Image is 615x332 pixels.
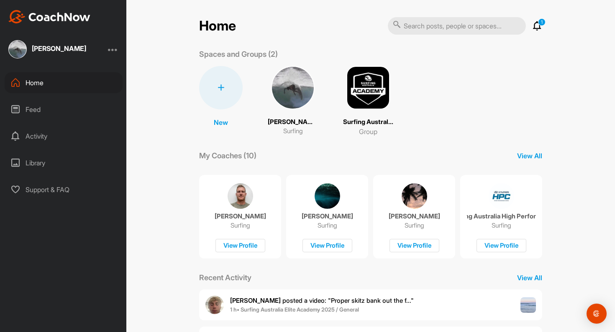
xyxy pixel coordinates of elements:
[271,66,315,109] img: square_40e54300132f09471986d6f84432e685.jpg
[389,212,440,220] p: [PERSON_NAME]
[318,221,337,230] p: Surfing
[489,183,514,209] img: coach avatar
[477,239,526,253] div: View Profile
[8,10,90,23] img: CoachNow
[230,306,359,313] b: 1 h • Surfing Australia Elite Academy 2025 / General
[492,221,511,230] p: Surfing
[8,40,27,58] img: square_40e54300132f09471986d6f84432e685.jpg
[388,17,526,35] input: Search posts, people or spaces...
[389,239,439,253] div: View Profile
[517,273,542,283] p: View All
[517,151,542,161] p: View All
[268,66,318,137] a: [PERSON_NAME]Surfing
[199,48,278,60] p: Spaces and Groups (2)
[215,239,265,253] div: View Profile
[5,72,123,93] div: Home
[5,179,123,200] div: Support & FAQ
[230,297,281,304] b: [PERSON_NAME]
[231,221,250,230] p: Surfing
[283,127,303,136] p: Surfing
[205,296,224,314] img: user avatar
[214,117,228,127] p: New
[405,221,424,230] p: Surfing
[230,297,414,304] span: posted a video : " Proper skitz bank out the f... "
[359,127,377,137] p: Group
[199,18,236,34] h2: Home
[346,66,390,109] img: square_eccfe5ce12e4558d5f562289e308e685.png
[199,150,256,161] p: My Coaches (10)
[520,297,536,313] img: post image
[5,99,123,120] div: Feed
[5,126,123,147] div: Activity
[5,152,123,173] div: Library
[538,18,546,26] p: 1
[302,239,352,253] div: View Profile
[268,117,318,127] p: [PERSON_NAME]
[32,45,86,52] div: [PERSON_NAME]
[302,212,353,220] p: [PERSON_NAME]
[467,212,536,220] p: Hyundai Surfing Australia High Performance Centre
[343,117,393,127] p: Surfing Australia Elite Academy 2025
[402,183,427,209] img: coach avatar
[315,183,340,209] img: coach avatar
[587,304,607,324] div: Open Intercom Messenger
[199,272,251,283] p: Recent Activity
[228,183,253,209] img: coach avatar
[343,66,393,137] a: Surfing Australia Elite Academy 2025Group
[215,212,266,220] p: [PERSON_NAME]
